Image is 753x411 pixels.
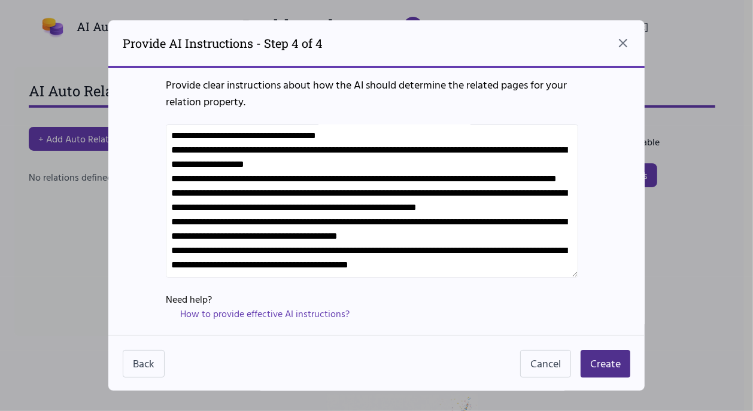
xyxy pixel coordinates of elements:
button: Back [123,350,165,377]
button: Close dialog [616,36,630,50]
h2: Provide AI Instructions - Step 4 of 4 [123,35,323,51]
a: How to provide effective AI instructions? [180,306,350,321]
h3: Need help? [166,292,587,306]
button: Cancel [520,350,571,377]
button: Create [581,350,630,377]
p: Provide clear instructions about how the AI should determine the related pages for your relation ... [166,77,587,110]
